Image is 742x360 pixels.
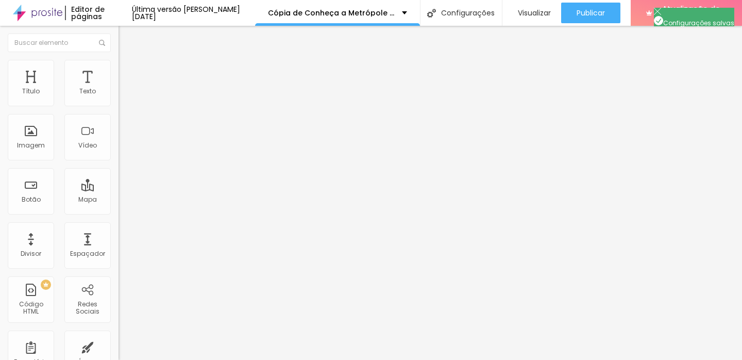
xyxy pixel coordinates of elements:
[79,87,96,95] font: Texto
[268,8,409,18] font: Cópia de Conheça a Metrópole Filme
[22,87,40,95] font: Título
[427,9,436,18] img: Ícone
[19,300,43,316] font: Código HTML
[561,3,620,23] button: Publicar
[654,8,661,15] img: Ícone
[132,4,240,22] font: Última versão [PERSON_NAME] [DATE]
[662,3,720,23] font: Atualização do Fazer
[78,195,97,204] font: Mapa
[8,34,111,52] input: Buscar elemento
[663,19,734,27] font: Configurações salvas
[21,249,41,258] font: Divisor
[78,141,97,150] font: Vídeo
[22,195,41,204] font: Botão
[577,8,605,18] font: Publicar
[71,4,105,22] font: Editor de páginas
[502,3,561,23] button: Visualizar
[441,8,495,18] font: Configurações
[119,26,742,360] iframe: Editor
[70,249,105,258] font: Espaçador
[654,16,663,25] img: Ícone
[76,300,99,316] font: Redes Sociais
[17,141,45,150] font: Imagem
[518,8,551,18] font: Visualizar
[99,40,105,46] img: Ícone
